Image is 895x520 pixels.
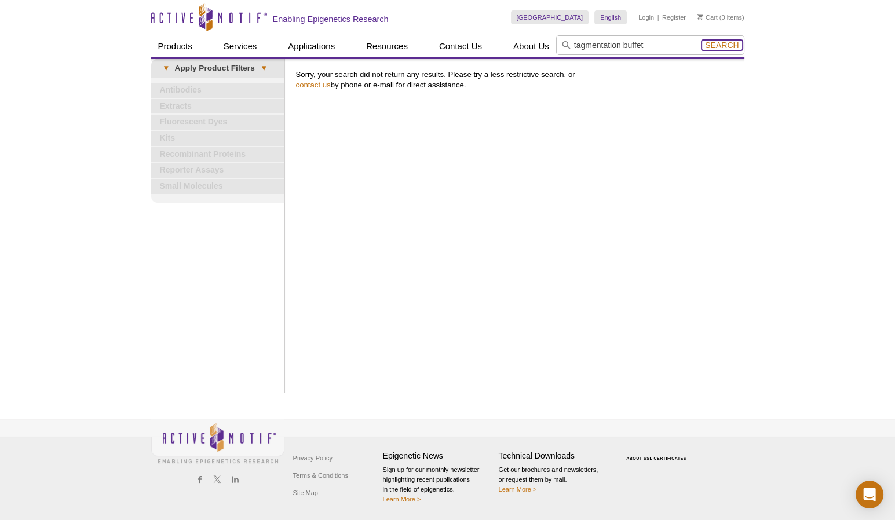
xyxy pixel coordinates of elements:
[151,147,284,162] a: Recombinant Proteins
[296,69,739,90] p: Sorry, your search did not return any results. Please try a less restrictive search, or by phone ...
[359,35,415,57] a: Resources
[697,14,703,20] img: Your Cart
[383,496,421,503] a: Learn More >
[151,59,284,78] a: ▾Apply Product Filters▾
[151,99,284,114] a: Extracts
[432,35,489,57] a: Contact Us
[657,10,659,24] li: |
[151,115,284,130] a: Fluorescent Dyes
[151,179,284,194] a: Small Molecules
[702,40,742,50] button: Search
[594,10,627,24] a: English
[217,35,264,57] a: Services
[499,465,609,495] p: Get our brochures and newsletters, or request them by mail.
[506,35,556,57] a: About Us
[626,456,686,460] a: ABOUT SSL CERTIFICATES
[615,440,702,465] table: Click to Verify - This site chose Symantec SSL for secure e-commerce and confidential communicati...
[638,13,654,21] a: Login
[273,14,389,24] h2: Enabling Epigenetics Research
[151,35,199,57] a: Products
[290,449,335,467] a: Privacy Policy
[281,35,342,57] a: Applications
[151,131,284,146] a: Kits
[556,35,744,55] input: Keyword, Cat. No.
[383,465,493,504] p: Sign up for our monthly newsletter highlighting recent publications in the field of epigenetics.
[255,63,273,74] span: ▾
[383,451,493,461] h4: Epigenetic News
[290,484,321,501] a: Site Map
[856,481,883,508] div: Open Intercom Messenger
[697,10,744,24] li: (0 items)
[662,13,686,21] a: Register
[697,13,718,21] a: Cart
[157,63,175,74] span: ▾
[499,451,609,461] h4: Technical Downloads
[296,80,331,89] a: contact us
[290,467,351,484] a: Terms & Conditions
[151,163,284,178] a: Reporter Assays
[499,486,537,493] a: Learn More >
[151,419,284,466] img: Active Motif,
[511,10,589,24] a: [GEOGRAPHIC_DATA]
[151,83,284,98] a: Antibodies
[705,41,739,50] span: Search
